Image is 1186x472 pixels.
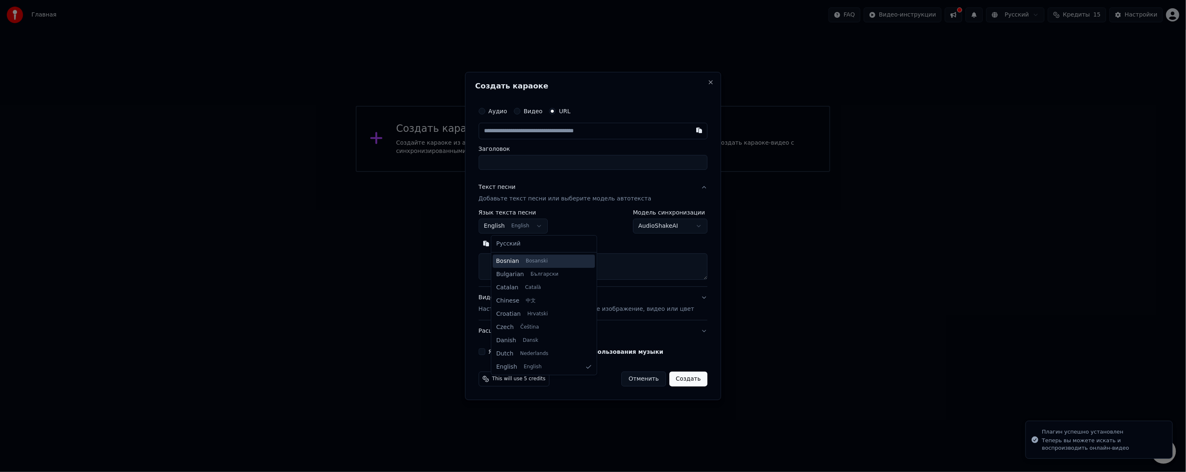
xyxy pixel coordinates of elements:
span: Dansk [523,337,538,344]
span: Danish [496,336,516,345]
span: English [524,364,541,370]
span: Català [525,284,541,291]
span: English [496,363,518,371]
span: 中文 [526,298,536,304]
span: Bosanski [526,258,548,265]
span: Български [531,271,558,278]
span: Čeština [520,324,539,331]
span: Chinese [496,297,520,305]
span: Bulgarian [496,270,524,279]
span: Русский [496,240,521,248]
span: Czech [496,323,514,331]
span: Nederlands [520,350,548,357]
span: Bosnian [496,257,520,265]
span: Dutch [496,350,514,358]
span: Hrvatski [527,311,548,317]
span: Catalan [496,284,519,292]
span: Croatian [496,310,521,318]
